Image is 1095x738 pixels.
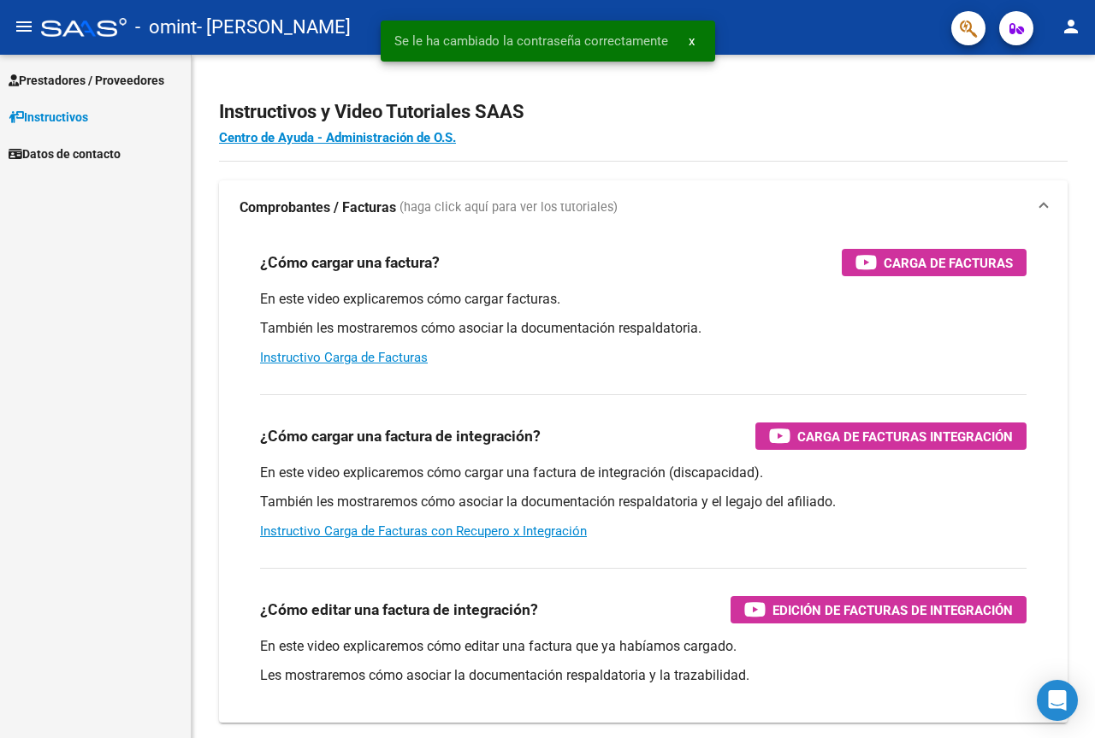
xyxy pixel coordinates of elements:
[260,598,538,622] h3: ¿Cómo editar una factura de integración?
[689,33,695,49] span: x
[219,130,456,145] a: Centro de Ayuda - Administración de O.S.
[260,251,440,275] h3: ¿Cómo cargar una factura?
[400,198,618,217] span: (haga click aquí para ver los tutoriales)
[9,108,88,127] span: Instructivos
[14,16,34,37] mat-icon: menu
[135,9,197,46] span: - omint
[9,71,164,90] span: Prestadores / Proveedores
[1037,680,1078,721] div: Open Intercom Messenger
[1061,16,1081,37] mat-icon: person
[260,523,587,539] a: Instructivo Carga de Facturas con Recupero x Integración
[260,350,428,365] a: Instructivo Carga de Facturas
[394,32,668,50] span: Se le ha cambiado la contraseña correctamente
[260,319,1027,338] p: También les mostraremos cómo asociar la documentación respaldatoria.
[219,96,1068,128] h2: Instructivos y Video Tutoriales SAAS
[842,249,1027,276] button: Carga de Facturas
[731,596,1027,623] button: Edición de Facturas de integración
[772,599,1013,621] span: Edición de Facturas de integración
[884,252,1013,274] span: Carga de Facturas
[260,493,1027,511] p: También les mostraremos cómo asociar la documentación respaldatoria y el legajo del afiliado.
[260,637,1027,656] p: En este video explicaremos cómo editar una factura que ya habíamos cargado.
[797,426,1013,447] span: Carga de Facturas Integración
[260,290,1027,309] p: En este video explicaremos cómo cargar facturas.
[197,9,351,46] span: - [PERSON_NAME]
[260,424,541,448] h3: ¿Cómo cargar una factura de integración?
[240,198,396,217] strong: Comprobantes / Facturas
[260,666,1027,685] p: Les mostraremos cómo asociar la documentación respaldatoria y la trazabilidad.
[9,145,121,163] span: Datos de contacto
[219,180,1068,235] mat-expansion-panel-header: Comprobantes / Facturas (haga click aquí para ver los tutoriales)
[755,422,1027,450] button: Carga de Facturas Integración
[260,463,1027,482] p: En este video explicaremos cómo cargar una factura de integración (discapacidad).
[219,235,1068,723] div: Comprobantes / Facturas (haga click aquí para ver los tutoriales)
[675,26,708,56] button: x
